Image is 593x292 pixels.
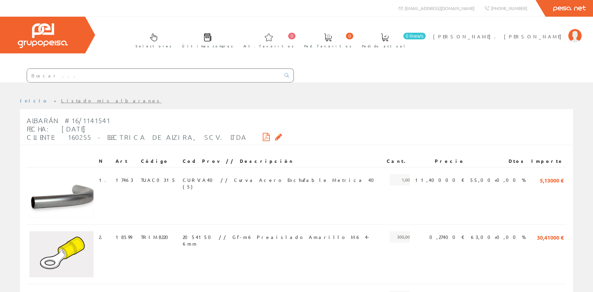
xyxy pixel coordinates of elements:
[263,134,270,139] i: Descargar PDF
[101,234,107,240] a: .
[433,33,565,40] span: [PERSON_NAME]. [PERSON_NAME]
[384,155,412,167] th: Cant.
[390,174,410,186] span: 1,00
[429,231,465,243] span: 0,27400 €
[180,155,384,167] th: Cod Prov // Descripción
[390,231,410,243] span: 300,00
[471,231,526,243] span: 63,00+0,00 %
[183,231,381,243] span: 2054150 // Gf-m6 Preaislado Amarillo M6 4-6mm
[141,174,176,186] span: TUAC0315
[27,116,247,141] span: Albarán #16/1141541 Fecha: [DATE] Cliente: 160255 - ELECTRICA DE ALZIRA, SCV. LTDA
[105,177,110,183] a: .
[346,33,353,39] span: 0
[99,174,110,186] span: 1
[175,28,236,52] a: Últimas compras
[27,69,280,82] input: Buscar ...
[136,43,172,49] span: Selectores
[96,155,113,167] th: N
[537,231,564,243] span: 30,41000 €
[183,174,381,186] span: CURVA40 // Curva Acero Enchufable Metrica 40 (5)
[129,28,175,52] a: Selectores
[138,155,180,167] th: Código
[243,43,294,49] span: Art. favoritos
[403,33,426,39] span: 0 línea/s
[116,231,132,243] span: 18599
[433,28,582,34] a: [PERSON_NAME]. [PERSON_NAME]
[467,155,529,167] th: Dtos
[18,23,68,48] img: Grupo Peisa
[275,134,282,139] i: Solicitar por email copia firmada
[61,97,162,103] a: Listado mis albaranes
[182,43,233,49] span: Últimas compras
[304,43,352,49] span: Ped. favoritos
[29,231,93,278] img: Foto artículo (192x138.66666666667)
[415,174,465,186] span: 11,40000 €
[99,231,107,243] span: 2
[113,155,138,167] th: Art
[491,5,527,11] span: [PHONE_NUMBER]
[288,33,295,39] span: 0
[29,174,93,218] img: Foto artículo (192x129.85714285714)
[412,155,467,167] th: Precio
[141,231,172,243] span: TRIM8220
[362,43,407,49] span: Pedido actual
[20,97,48,103] a: Inicio
[529,155,566,167] th: Importe
[470,174,526,186] span: 55,00+0,00 %
[540,174,564,186] span: 5,13000 €
[405,5,474,11] span: [EMAIL_ADDRESS][DOMAIN_NAME]
[116,174,133,186] span: 17463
